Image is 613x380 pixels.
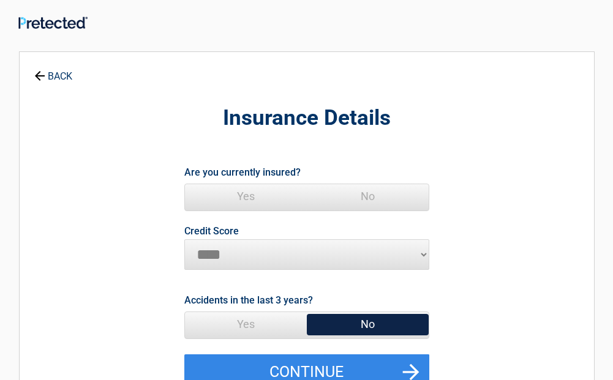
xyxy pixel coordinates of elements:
span: Yes [185,184,307,209]
a: BACK [32,60,75,81]
span: No [307,312,429,337]
span: Yes [185,312,307,337]
span: No [307,184,429,209]
img: Main Logo [18,17,88,29]
label: Accidents in the last 3 years? [184,292,313,308]
label: Are you currently insured? [184,164,301,181]
h2: Insurance Details [87,104,527,133]
label: Credit Score [184,226,239,236]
